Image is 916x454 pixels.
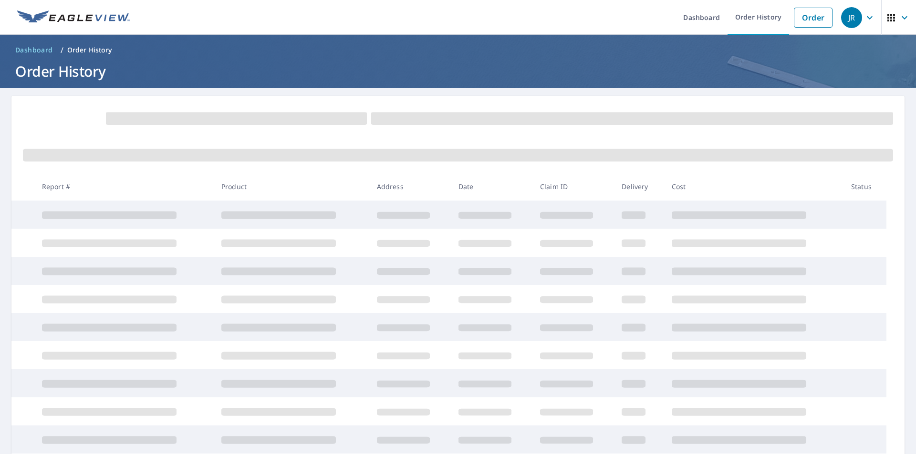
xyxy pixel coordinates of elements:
li: / [61,44,63,56]
th: Cost [664,172,843,201]
div: JR [841,7,862,28]
img: EV Logo [17,10,130,25]
p: Order History [67,45,112,55]
th: Report # [34,172,214,201]
span: Dashboard [15,45,53,55]
nav: breadcrumb [11,42,905,58]
h1: Order History [11,61,905,81]
th: Status [843,172,886,201]
th: Claim ID [532,172,614,201]
th: Date [451,172,532,201]
th: Delivery [614,172,664,201]
th: Product [214,172,369,201]
a: Dashboard [11,42,57,58]
a: Order [794,8,833,28]
th: Address [369,172,451,201]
